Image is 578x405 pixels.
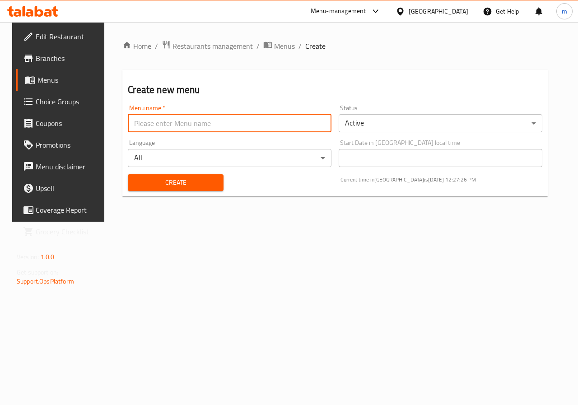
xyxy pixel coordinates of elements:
[340,176,542,184] p: Current time in [GEOGRAPHIC_DATA] is [DATE] 12:27:26 PM
[17,275,74,287] a: Support.OpsPlatform
[36,96,102,107] span: Choice Groups
[128,174,223,191] button: Create
[36,161,102,172] span: Menu disclaimer
[16,69,109,91] a: Menus
[36,226,102,237] span: Grocery Checklist
[36,183,102,194] span: Upsell
[298,41,302,51] li: /
[122,40,548,52] nav: breadcrumb
[36,205,102,215] span: Coverage Report
[16,199,109,221] a: Coverage Report
[37,74,102,85] span: Menus
[17,251,39,263] span: Version:
[128,149,331,167] div: All
[305,41,326,51] span: Create
[36,53,102,64] span: Branches
[16,91,109,112] a: Choice Groups
[311,6,366,17] div: Menu-management
[339,114,542,132] div: Active
[263,40,295,52] a: Menus
[128,114,331,132] input: Please enter Menu name
[122,41,151,51] a: Home
[135,177,216,188] span: Create
[16,112,109,134] a: Coupons
[162,40,253,52] a: Restaurants management
[16,221,109,242] a: Grocery Checklist
[256,41,260,51] li: /
[16,156,109,177] a: Menu disclaimer
[17,266,58,278] span: Get support on:
[16,47,109,69] a: Branches
[16,26,109,47] a: Edit Restaurant
[36,140,102,150] span: Promotions
[155,41,158,51] li: /
[16,177,109,199] a: Upsell
[172,41,253,51] span: Restaurants management
[274,41,295,51] span: Menus
[36,118,102,129] span: Coupons
[16,134,109,156] a: Promotions
[40,251,54,263] span: 1.0.0
[409,6,468,16] div: [GEOGRAPHIC_DATA]
[128,83,542,97] h2: Create new menu
[562,6,567,16] span: m
[36,31,102,42] span: Edit Restaurant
